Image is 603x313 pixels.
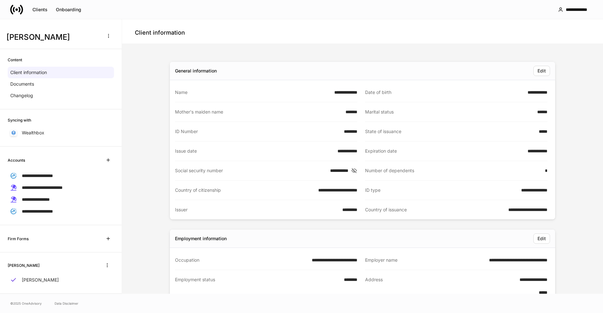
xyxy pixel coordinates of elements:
[365,89,524,96] div: Date of birth
[175,207,338,213] div: Issuer
[10,92,33,99] p: Changelog
[8,90,114,101] a: Changelog
[22,130,44,136] p: Wealthbox
[10,81,34,87] p: Documents
[56,7,81,12] div: Onboarding
[8,57,22,63] h6: Content
[365,167,541,174] div: Number of dependents
[175,257,308,263] div: Occupation
[175,187,314,193] div: Country of citizenship
[175,235,227,242] div: Employment information
[22,277,59,283] p: [PERSON_NAME]
[365,187,517,193] div: ID type
[10,301,42,306] span: © 2025 OneAdvisory
[365,148,524,154] div: Expiration date
[8,127,114,139] a: Wealthbox
[8,236,29,242] h6: Firm Forms
[175,148,334,154] div: Issue date
[175,89,330,96] div: Name
[8,78,114,90] a: Documents
[537,236,546,241] div: Edit
[175,276,340,308] div: Employment status
[10,69,47,76] p: Client information
[537,69,546,73] div: Edit
[52,4,85,15] button: Onboarding
[8,262,39,268] h6: [PERSON_NAME]
[8,67,114,78] a: Client information
[8,117,31,123] h6: Syncing with
[8,274,114,286] a: [PERSON_NAME]
[175,167,326,174] div: Social security number
[175,68,217,74] div: General information
[28,4,52,15] button: Clients
[6,32,99,42] h3: [PERSON_NAME]
[533,233,550,244] button: Edit
[175,128,340,135] div: ID Number
[135,29,185,37] h4: Client information
[55,301,78,306] a: Data Disclaimer
[533,66,550,76] button: Edit
[365,128,535,135] div: State of issuance
[8,157,25,163] h6: Accounts
[365,207,504,213] div: Country of issuance
[365,276,509,309] div: Address
[365,109,533,115] div: Marital status
[365,257,485,263] div: Employer name
[175,109,342,115] div: Mother's maiden name
[32,7,48,12] div: Clients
